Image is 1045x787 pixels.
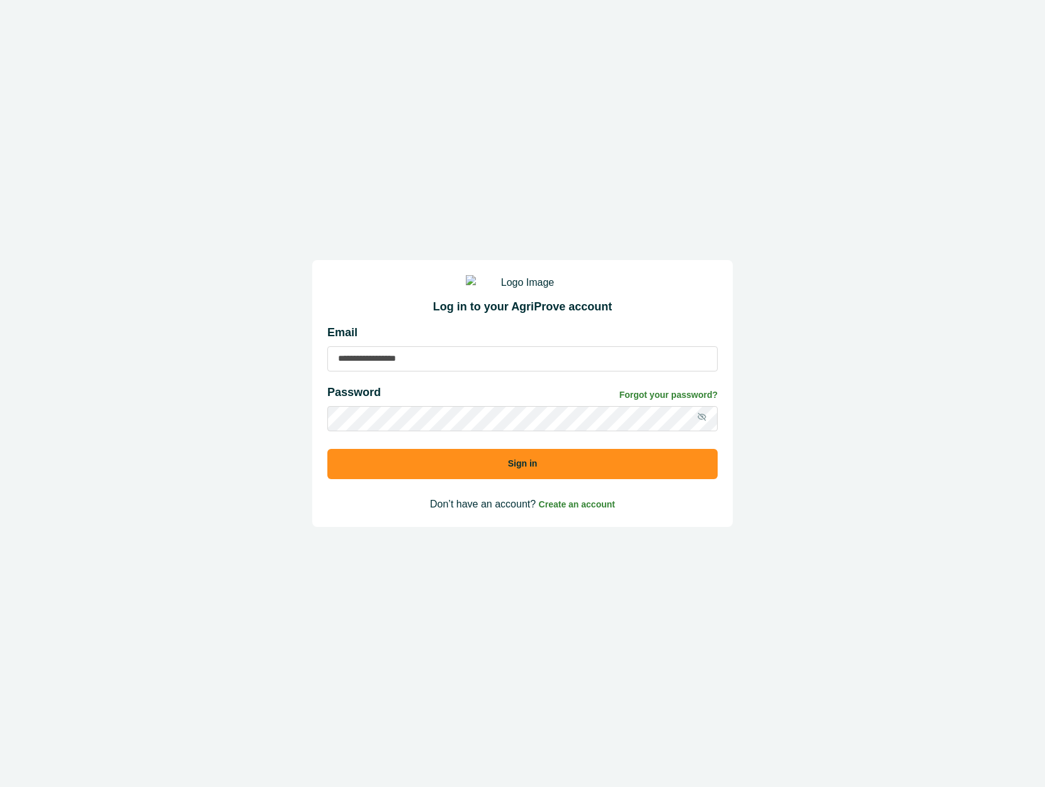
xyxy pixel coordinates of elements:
[327,300,718,314] h2: Log in to your AgriProve account
[466,275,579,290] img: Logo Image
[327,384,381,401] p: Password
[327,497,718,512] p: Don’t have an account?
[327,449,718,479] button: Sign in
[327,324,718,341] p: Email
[619,388,718,402] a: Forgot your password?
[539,499,615,509] a: Create an account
